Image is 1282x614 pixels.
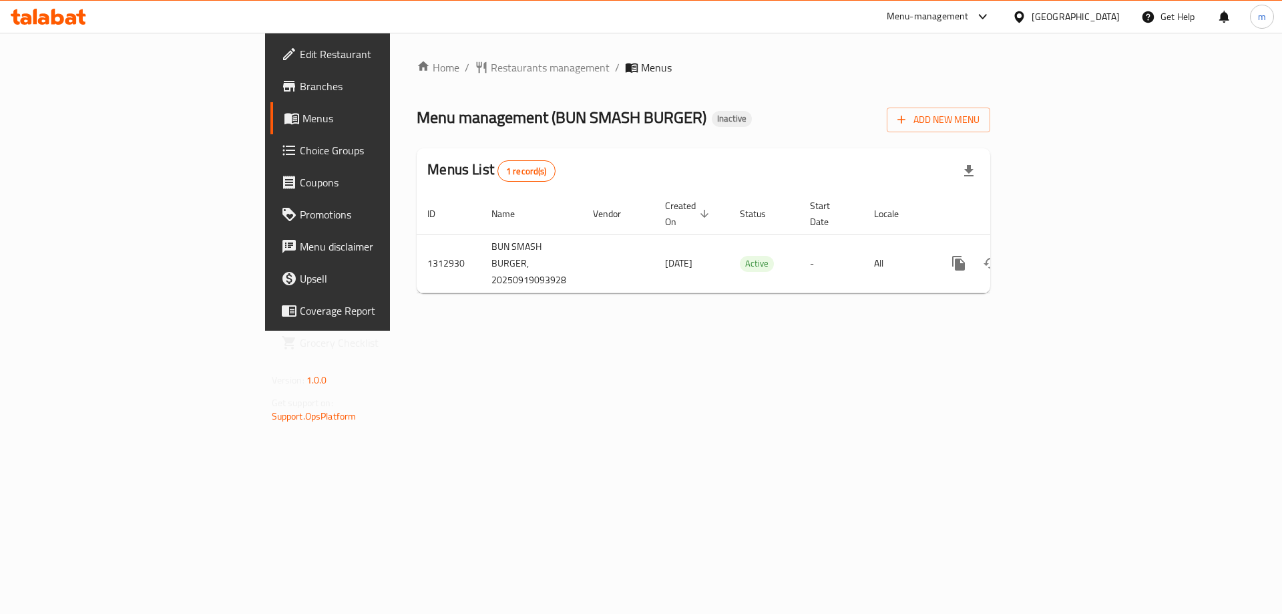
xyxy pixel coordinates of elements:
a: Grocery Checklist [270,327,479,359]
a: Coverage Report [270,295,479,327]
a: Choice Groups [270,134,479,166]
span: Edit Restaurant [300,46,469,62]
nav: breadcrumb [417,59,990,75]
span: Restaurants management [491,59,610,75]
span: Active [740,256,774,271]
a: Coupons [270,166,479,198]
span: Upsell [300,271,469,287]
span: Created On [665,198,713,230]
li: / [615,59,620,75]
span: Menus [641,59,672,75]
span: Add New Menu [897,112,980,128]
table: enhanced table [417,194,1082,293]
div: Inactive [712,111,752,127]
span: Menu management ( BUN SMASH BURGER ) [417,102,706,132]
span: Menu disclaimer [300,239,469,255]
span: [DATE] [665,255,692,272]
span: Version: [272,371,304,389]
a: Menus [270,102,479,134]
span: Coupons [300,174,469,190]
span: 1.0.0 [306,371,327,389]
span: Coverage Report [300,303,469,319]
span: Choice Groups [300,142,469,158]
td: - [799,234,863,293]
td: All [863,234,932,293]
span: Branches [300,78,469,94]
a: Restaurants management [475,59,610,75]
th: Actions [932,194,1082,235]
div: [GEOGRAPHIC_DATA] [1032,9,1120,24]
div: Export file [953,155,985,187]
span: Promotions [300,206,469,222]
a: Support.OpsPlatform [272,408,357,425]
div: Total records count [497,160,556,182]
a: Menu disclaimer [270,231,479,263]
a: Edit Restaurant [270,38,479,70]
span: Locale [874,206,916,222]
span: Vendor [593,206,638,222]
h2: Menus List [427,160,555,182]
span: Grocery Checklist [300,335,469,351]
div: Active [740,256,774,272]
span: Name [491,206,532,222]
a: Promotions [270,198,479,231]
span: Status [740,206,783,222]
button: Change Status [975,247,1007,279]
span: 1 record(s) [498,165,555,178]
span: Menus [302,110,469,126]
a: Upsell [270,263,479,295]
span: ID [427,206,453,222]
span: Inactive [712,113,752,124]
button: more [943,247,975,279]
a: Branches [270,70,479,102]
button: Add New Menu [887,108,990,132]
div: Menu-management [887,9,969,25]
td: BUN SMASH BURGER, 20250919093928 [481,234,582,293]
span: Get support on: [272,394,333,412]
span: Start Date [810,198,847,230]
span: m [1258,9,1266,24]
